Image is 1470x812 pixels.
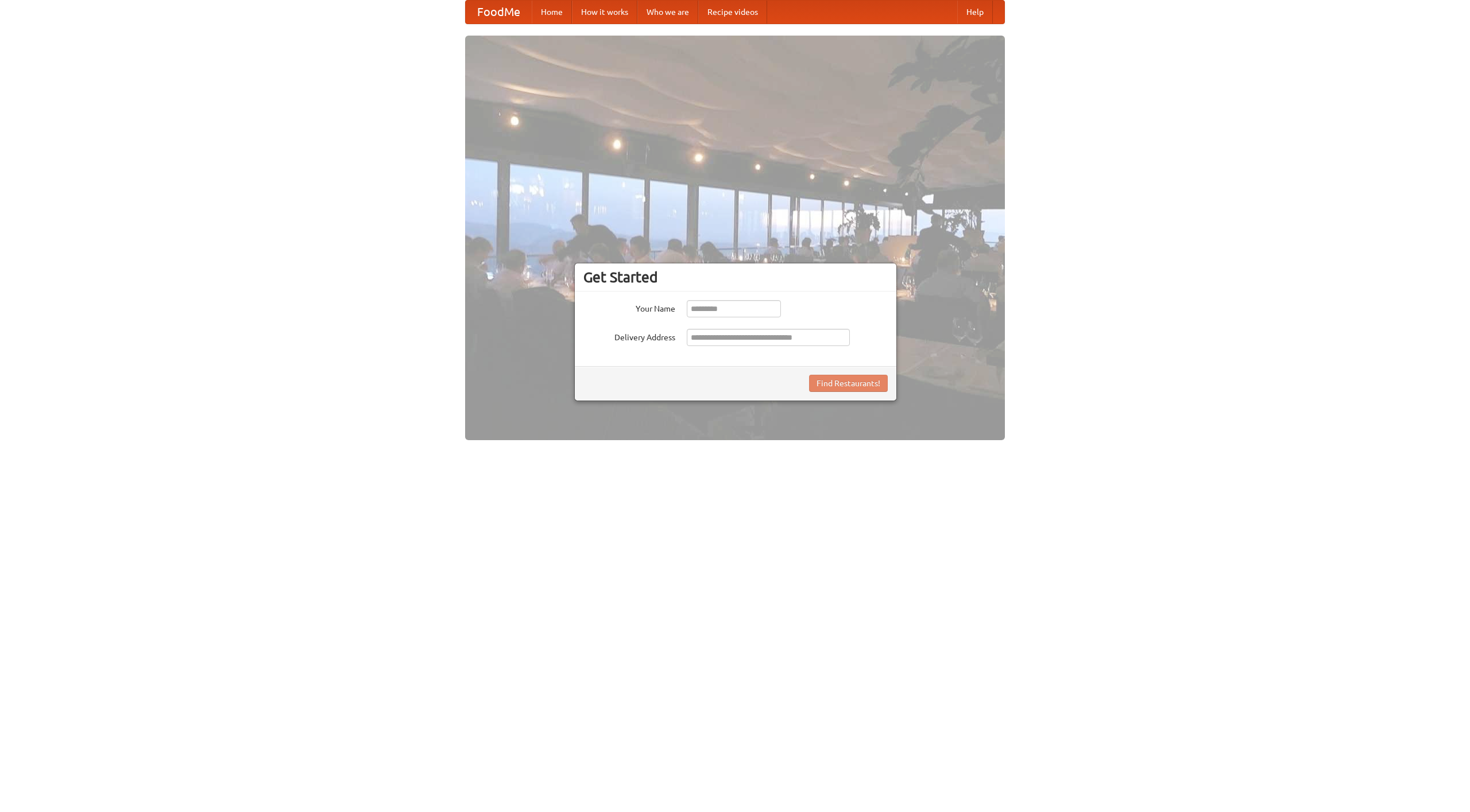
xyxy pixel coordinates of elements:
a: Home [532,1,572,24]
a: FoodMe [466,1,532,24]
a: How it works [572,1,637,24]
label: Your Name [583,300,675,314]
label: Delivery Address [583,329,675,343]
h3: Get Started [583,269,888,286]
a: Recipe videos [698,1,767,24]
a: Help [957,1,993,24]
a: Who we are [637,1,698,24]
button: Find Restaurants! [809,375,888,392]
